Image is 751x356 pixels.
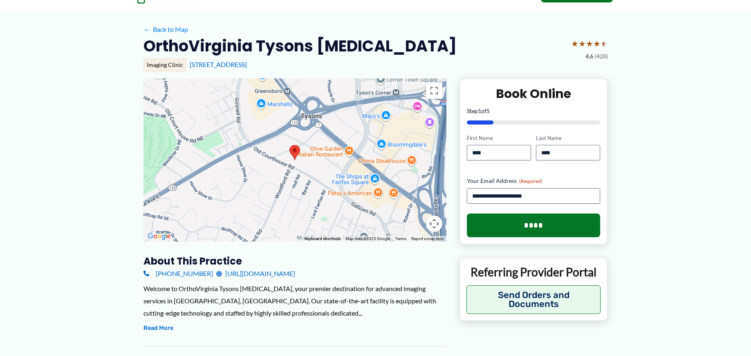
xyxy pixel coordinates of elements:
a: ←Back to Map [143,23,188,36]
h2: OrthoVirginia Tysons [MEDICAL_DATA] [143,36,457,56]
h2: Book Online [467,86,601,102]
a: Terms (opens in new tab) [395,236,406,241]
span: ★ [578,36,586,51]
img: Google [146,231,173,242]
span: (Required) [519,178,543,184]
p: Step of [467,108,601,114]
span: ★ [593,36,601,51]
span: 1 [478,107,481,114]
label: First Name [467,134,531,142]
p: Referring Provider Portal [466,265,601,279]
button: Send Orders and Documents [466,285,601,314]
span: ★ [601,36,608,51]
span: ← [143,25,151,33]
div: Imaging Clinic [143,58,186,72]
span: 5 [486,107,490,114]
button: Keyboard shortcuts [305,236,341,242]
a: [PHONE_NUMBER] [143,267,213,280]
div: Welcome to OrthoVirginia Tysons [MEDICAL_DATA], your premier destination for advanced imaging ser... [143,283,446,319]
button: Read More [143,323,173,333]
span: Map data ©2025 Google [345,236,390,241]
span: 4.6 [585,51,593,62]
a: Report a map error [411,236,444,241]
a: [STREET_ADDRESS] [190,60,247,68]
span: ★ [586,36,593,51]
a: Open this area in Google Maps (opens a new window) [146,231,173,242]
span: ★ [571,36,578,51]
button: Toggle fullscreen view [426,82,442,99]
a: [URL][DOMAIN_NAME] [216,267,295,280]
span: (428) [595,51,608,62]
button: Map camera controls [426,216,442,232]
label: Last Name [536,134,600,142]
h3: About this practice [143,255,446,267]
label: Your Email Address [467,177,601,185]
